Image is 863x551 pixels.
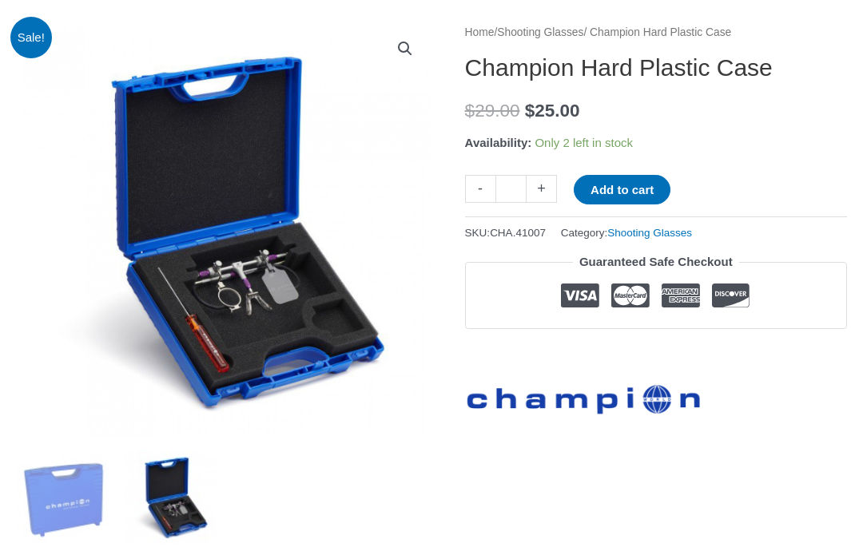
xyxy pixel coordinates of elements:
span: $ [465,101,475,121]
span: CHA.41007 [490,227,546,239]
img: Champion Hard Plastic Case [16,450,111,545]
nav: Breadcrumb [465,22,847,43]
a: Champion [465,372,705,418]
a: Shooting Glasses [607,227,692,239]
span: Availability: [465,136,532,149]
bdi: 25.00 [525,101,580,121]
button: Add to cart [574,175,670,204]
input: Product quantity [495,175,527,203]
a: + [527,175,557,203]
iframe: Customer reviews powered by Trustpilot [465,341,847,360]
a: Home [465,26,495,38]
span: $ [525,101,535,121]
bdi: 29.00 [465,101,520,121]
span: SKU: [465,223,546,243]
a: View full-screen image gallery [391,34,420,63]
legend: Guaranteed Safe Checkout [573,251,739,273]
span: Sale! [10,17,53,59]
a: - [465,175,495,203]
h1: Champion Hard Plastic Case [465,54,847,82]
span: Only 2 left in stock [535,136,633,149]
a: Shooting Glasses [497,26,583,38]
img: Champion Hard Plastic Case - Image 2 [123,450,218,545]
span: Category: [561,223,692,243]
